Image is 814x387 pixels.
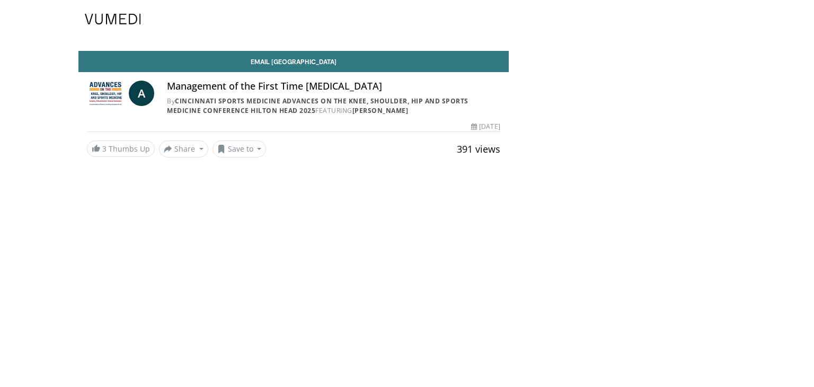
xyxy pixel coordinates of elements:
[85,14,141,24] img: VuMedi Logo
[213,140,267,157] button: Save to
[129,81,154,106] a: A
[471,122,500,131] div: [DATE]
[87,140,155,157] a: 3 Thumbs Up
[78,51,509,72] a: Email [GEOGRAPHIC_DATA]
[167,96,468,115] a: Cincinnati Sports Medicine Advances on the Knee, Shoulder, Hip and Sports Medicine Conference Hil...
[167,81,500,92] h4: Management of the First Time [MEDICAL_DATA]
[102,144,107,154] span: 3
[457,143,500,155] span: 391 views
[352,106,409,115] a: [PERSON_NAME]
[167,96,500,116] div: By FEATURING
[87,81,125,106] img: Cincinnati Sports Medicine Advances on the Knee, Shoulder, Hip and Sports Medicine Conference Hil...
[159,140,208,157] button: Share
